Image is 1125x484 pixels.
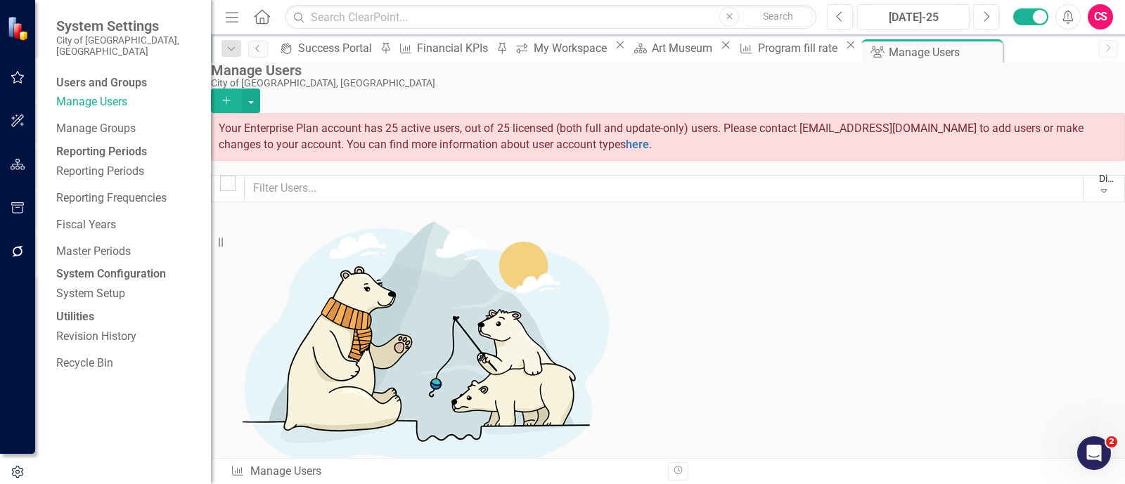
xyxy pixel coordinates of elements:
[56,164,197,180] a: Reporting Periods
[629,39,716,57] a: Art Museum
[56,18,197,34] span: System Settings
[56,266,197,282] div: System Configuration
[211,202,633,483] img: No results found
[298,39,376,57] div: Success Portal
[231,464,657,480] div: Manage Users
[1106,436,1117,447] span: 2
[56,286,197,302] a: System Setup
[56,121,197,137] a: Manage Groups
[7,16,32,41] img: ClearPoint Strategy
[417,39,492,57] div: Financial KPIs
[534,39,611,57] div: My Workspace
[244,175,1084,202] input: Filter Users...
[1077,436,1111,470] iframe: Intercom live chat
[56,94,197,110] a: Manage Users
[862,9,965,26] div: [DATE]-25
[763,11,793,22] span: Search
[510,39,611,57] a: My Workspace
[1088,4,1113,30] button: CS
[1099,171,1117,185] div: Display All Users
[56,34,197,58] small: City of [GEOGRAPHIC_DATA], [GEOGRAPHIC_DATA]
[394,39,492,57] a: Financial KPIs
[735,39,842,57] a: Program fill rate
[758,39,842,57] div: Program fill rate
[219,122,1084,151] span: Your Enterprise Plan account has 25 active users, out of 25 licensed (both full and update-only) ...
[56,309,197,325] div: Utilities
[56,75,197,91] div: Users and Groups
[56,217,197,233] a: Fiscal Years
[56,190,197,207] a: Reporting Frequencies
[285,5,816,30] input: Search ClearPoint...
[211,63,1118,78] div: Manage Users
[56,329,197,345] a: Revision History
[652,39,716,57] div: Art Museum
[889,44,999,61] div: Manage Users
[275,39,376,57] a: Success Portal
[742,7,813,27] button: Search
[626,138,649,151] a: here
[56,355,197,372] a: Recycle Bin
[211,78,1118,89] div: City of [GEOGRAPHIC_DATA], [GEOGRAPHIC_DATA]
[56,144,197,160] div: Reporting Periods
[56,244,197,260] a: Master Periods
[857,4,970,30] button: [DATE]-25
